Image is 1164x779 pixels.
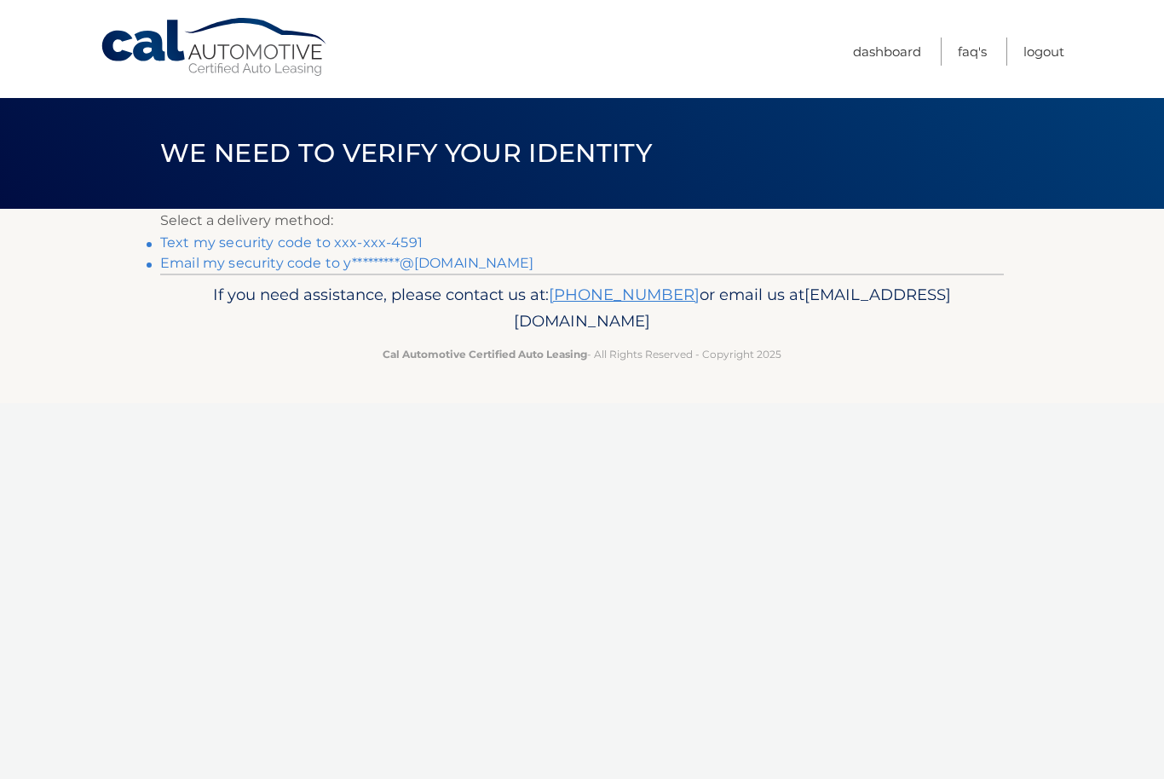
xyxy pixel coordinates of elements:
[171,345,993,363] p: - All Rights Reserved - Copyright 2025
[1023,38,1064,66] a: Logout
[160,137,652,169] span: We need to verify your identity
[171,281,993,336] p: If you need assistance, please contact us at: or email us at
[100,17,330,78] a: Cal Automotive
[549,285,700,304] a: [PHONE_NUMBER]
[160,209,1004,233] p: Select a delivery method:
[383,348,587,361] strong: Cal Automotive Certified Auto Leasing
[160,234,423,251] a: Text my security code to xxx-xxx-4591
[160,255,533,271] a: Email my security code to y*********@[DOMAIN_NAME]
[853,38,921,66] a: Dashboard
[958,38,987,66] a: FAQ's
